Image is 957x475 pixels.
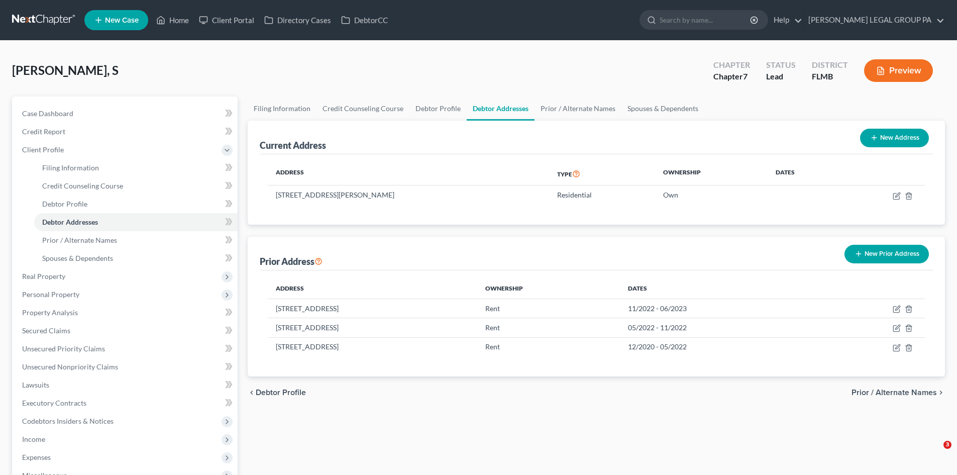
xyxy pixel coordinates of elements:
td: Own [655,185,768,205]
iframe: Intercom live chat [923,441,947,465]
td: 12/2020 - 05/2022 [620,337,818,356]
a: Secured Claims [14,322,238,340]
a: Credit Report [14,123,238,141]
td: [STREET_ADDRESS] [268,318,477,337]
a: DebtorCC [336,11,393,29]
a: Spouses & Dependents [621,97,704,121]
i: chevron_right [937,389,945,397]
span: Property Analysis [22,308,78,317]
td: Rent [477,318,620,337]
span: [PERSON_NAME], S [12,63,119,77]
a: Home [151,11,194,29]
a: Lawsuits [14,376,238,394]
span: Debtor Addresses [42,218,98,226]
span: Client Profile [22,145,64,154]
a: Debtor Addresses [467,97,535,121]
a: Unsecured Nonpriority Claims [14,358,238,376]
a: Help [769,11,802,29]
button: Prior / Alternate Names chevron_right [852,389,945,397]
span: Prior / Alternate Names [852,389,937,397]
a: Credit Counseling Course [34,177,238,195]
span: Debtor Profile [42,200,87,208]
span: Codebtors Insiders & Notices [22,417,114,425]
th: Type [549,162,655,185]
span: Prior / Alternate Names [42,236,117,244]
div: Chapter [713,71,750,82]
th: Dates [768,162,841,185]
div: District [812,59,848,71]
th: Address [268,162,549,185]
span: 3 [943,441,951,449]
span: Unsecured Priority Claims [22,344,105,353]
th: Ownership [655,162,768,185]
button: chevron_left Debtor Profile [248,389,306,397]
a: Directory Cases [259,11,336,29]
td: Residential [549,185,655,205]
a: Executory Contracts [14,394,238,412]
th: Dates [620,278,818,299]
span: Credit Report [22,127,65,136]
a: [PERSON_NAME] LEGAL GROUP PA [803,11,944,29]
div: Current Address [260,139,326,151]
td: 05/2022 - 11/2022 [620,318,818,337]
span: New Case [105,17,139,24]
div: Lead [766,71,796,82]
a: Debtor Profile [34,195,238,213]
span: Debtor Profile [256,389,306,397]
button: New Prior Address [844,245,929,263]
span: Expenses [22,453,51,461]
div: Status [766,59,796,71]
span: Income [22,435,45,443]
a: Filing Information [34,159,238,177]
a: Case Dashboard [14,105,238,123]
span: Unsecured Nonpriority Claims [22,362,118,371]
td: [STREET_ADDRESS] [268,337,477,356]
span: Executory Contracts [22,399,86,407]
a: Unsecured Priority Claims [14,340,238,358]
div: Prior Address [260,255,323,267]
a: Spouses & Dependents [34,249,238,267]
span: Real Property [22,272,65,280]
a: Property Analysis [14,304,238,322]
span: Spouses & Dependents [42,254,113,262]
button: New Address [860,129,929,147]
th: Ownership [477,278,620,299]
a: Debtor Profile [409,97,467,121]
a: Client Portal [194,11,259,29]
span: Personal Property [22,290,79,299]
td: [STREET_ADDRESS] [268,299,477,318]
div: FLMB [812,71,848,82]
td: 11/2022 - 06/2023 [620,299,818,318]
th: Address [268,278,477,299]
span: Lawsuits [22,381,49,389]
span: 7 [743,71,748,81]
span: Credit Counseling Course [42,181,123,190]
input: Search by name... [660,11,752,29]
a: Filing Information [248,97,316,121]
td: [STREET_ADDRESS][PERSON_NAME] [268,185,549,205]
span: Secured Claims [22,326,70,335]
button: Preview [864,59,933,82]
td: Rent [477,337,620,356]
div: Chapter [713,59,750,71]
a: Credit Counseling Course [316,97,409,121]
span: Case Dashboard [22,109,73,118]
a: Prior / Alternate Names [535,97,621,121]
td: Rent [477,299,620,318]
a: Debtor Addresses [34,213,238,231]
span: Filing Information [42,163,99,172]
i: chevron_left [248,389,256,397]
a: Prior / Alternate Names [34,231,238,249]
